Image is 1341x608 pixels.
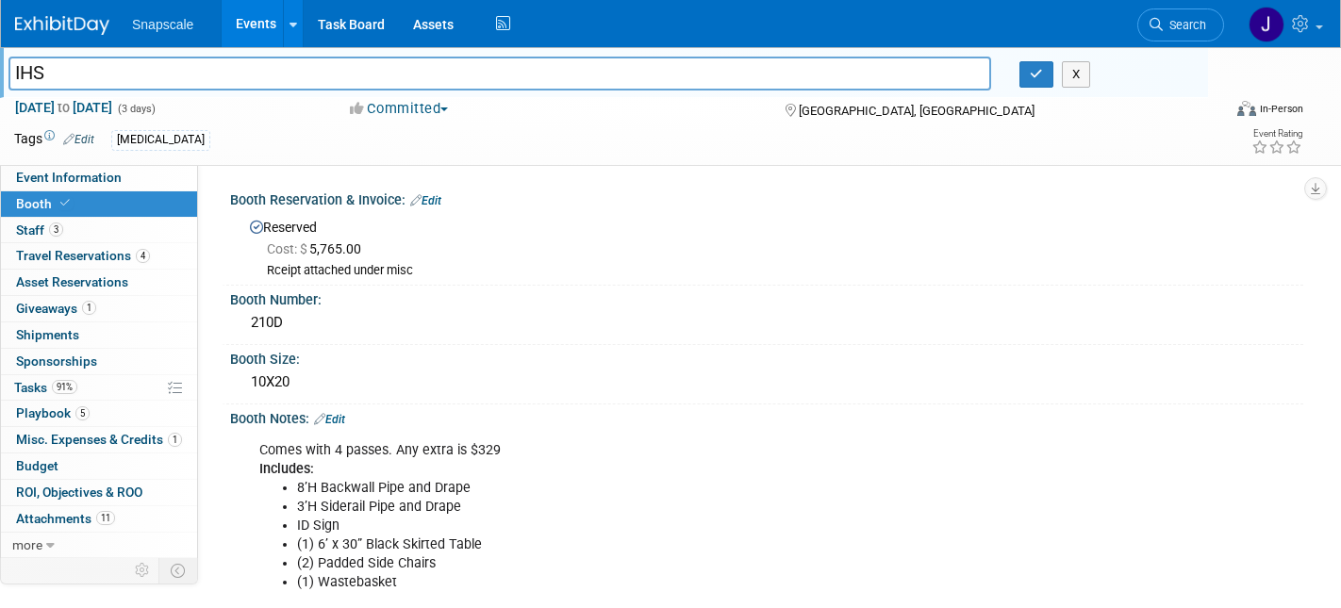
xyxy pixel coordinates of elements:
[1251,129,1302,139] div: Event Rating
[111,130,210,150] div: [MEDICAL_DATA]
[136,249,150,263] span: 4
[16,485,142,500] span: ROI, Objectives & ROO
[230,345,1303,369] div: Booth Size:
[1,243,197,269] a: Travel Reservations4
[297,498,1084,517] li: 3’H Siderail Pipe and Drape
[16,353,97,369] span: Sponsorships
[1112,98,1303,126] div: Event Format
[82,301,96,315] span: 1
[16,248,150,263] span: Travel Reservations
[1,427,197,452] a: Misc. Expenses & Credits1
[16,432,182,447] span: Misc. Expenses & Credits
[116,103,156,115] span: (3 days)
[1163,18,1206,32] span: Search
[297,573,1084,592] li: (1) Wastebasket
[16,170,122,185] span: Event Information
[1,375,197,401] a: Tasks91%
[159,558,198,583] td: Toggle Event Tabs
[168,433,182,447] span: 1
[16,301,96,316] span: Giveaways
[16,196,74,211] span: Booth
[267,241,369,256] span: 5,765.00
[297,535,1084,554] li: (1) 6’ x 30” Black Skirted Table
[1062,61,1091,88] button: X
[244,368,1289,397] div: 10X20
[12,537,42,552] span: more
[1,322,197,348] a: Shipments
[52,380,77,394] span: 91%
[126,558,159,583] td: Personalize Event Tab Strip
[14,99,113,116] span: [DATE] [DATE]
[1,453,197,479] a: Budget
[75,406,90,420] span: 5
[246,432,1096,602] div: Comes with 4 passes. Any extra is $329
[1,296,197,321] a: Giveaways1
[1,191,197,217] a: Booth
[96,511,115,525] span: 11
[60,198,70,208] i: Booth reservation complete
[14,129,94,151] td: Tags
[1,533,197,558] a: more
[55,100,73,115] span: to
[16,222,63,238] span: Staff
[16,405,90,420] span: Playbook
[230,286,1303,309] div: Booth Number:
[16,511,115,526] span: Attachments
[1237,101,1256,116] img: Format-Inperson.png
[15,16,109,35] img: ExhibitDay
[1137,8,1224,41] a: Search
[230,404,1303,429] div: Booth Notes:
[1,480,197,505] a: ROI, Objectives & ROO
[16,327,79,342] span: Shipments
[314,413,345,426] a: Edit
[297,479,1084,498] li: 8’H Backwall Pipe and Drape
[16,274,128,289] span: Asset Reservations
[244,213,1289,279] div: Reserved
[1,401,197,426] a: Playbook5
[230,186,1303,210] div: Booth Reservation & Invoice:
[1,218,197,243] a: Staff3
[16,458,58,473] span: Budget
[297,517,1084,535] li: ID Sign
[1,165,197,190] a: Event Information
[343,99,455,119] button: Committed
[132,17,193,32] span: Snapscale
[297,554,1084,573] li: (2) Padded Side Chairs
[267,263,1289,279] div: Rceipt attached under misc
[63,133,94,146] a: Edit
[410,194,441,207] a: Edit
[1,270,197,295] a: Asset Reservations
[259,461,314,477] b: Includes:
[49,222,63,237] span: 3
[1249,7,1284,42] img: Jennifer Benedict
[244,308,1289,337] div: 210D
[1259,102,1303,116] div: In-Person
[1,349,197,374] a: Sponsorships
[14,380,77,395] span: Tasks
[799,104,1035,118] span: [GEOGRAPHIC_DATA], [GEOGRAPHIC_DATA]
[267,241,309,256] span: Cost: $
[1,506,197,532] a: Attachments11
